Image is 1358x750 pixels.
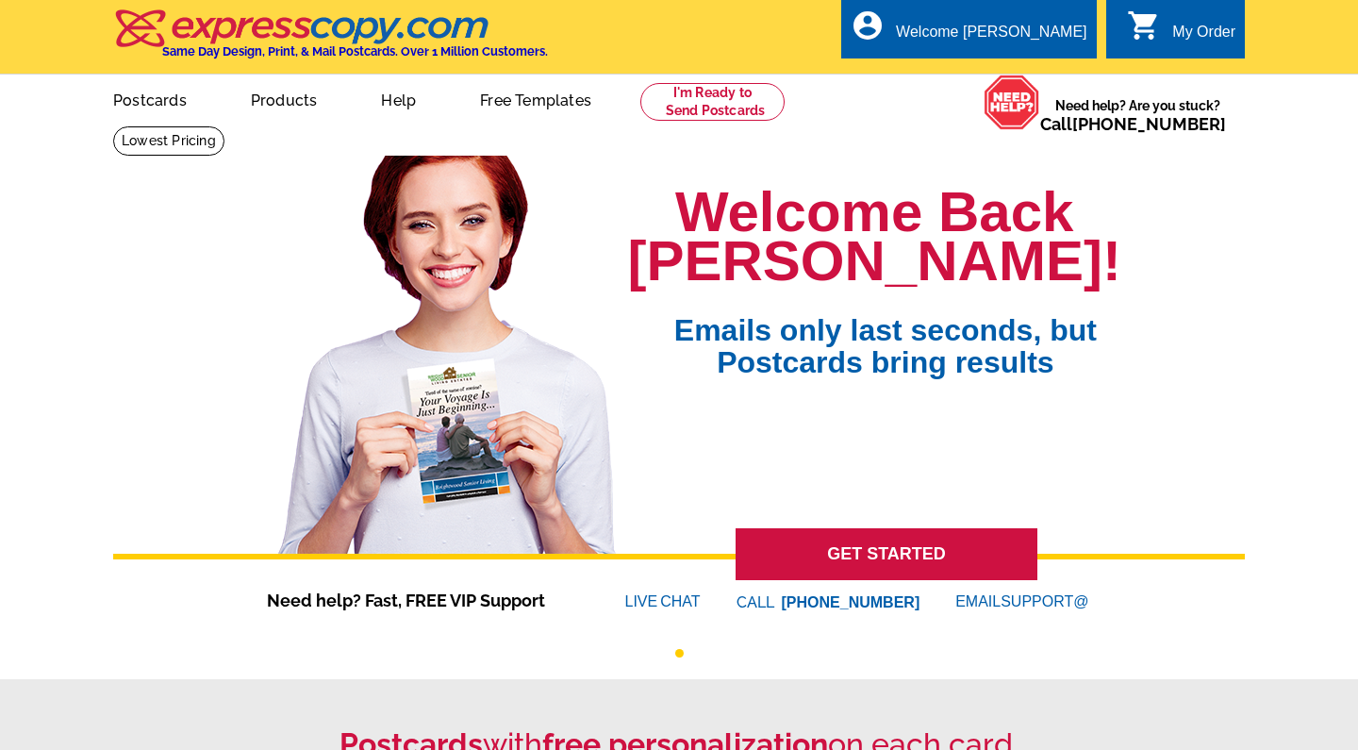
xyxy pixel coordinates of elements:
span: Need help? Fast, FREE VIP Support [267,588,569,613]
img: welcome-back-logged-in.png [267,141,628,554]
font: SUPPORT@ [1001,591,1091,613]
i: shopping_cart [1127,8,1161,42]
img: help [984,75,1040,130]
h1: Welcome Back [PERSON_NAME]! [628,188,1121,286]
h4: Same Day Design, Print, & Mail Postcards. Over 1 Million Customers. [162,44,548,58]
a: GET STARTED [736,528,1037,580]
div: My Order [1172,24,1235,50]
i: account_circle [851,8,885,42]
a: Products [221,76,348,121]
a: shopping_cart My Order [1127,21,1235,44]
a: LIVECHAT [625,593,701,609]
a: Free Templates [450,76,621,121]
span: Call [1040,114,1226,134]
a: Postcards [83,76,217,121]
span: Emails only last seconds, but Postcards bring results [650,286,1121,378]
div: Welcome [PERSON_NAME] [896,24,1086,50]
a: [PHONE_NUMBER] [1072,114,1226,134]
font: LIVE [625,591,661,613]
a: Same Day Design, Print, & Mail Postcards. Over 1 Million Customers. [113,23,548,58]
button: 1 of 1 [675,649,684,658]
span: Need help? Are you stuck? [1040,96,1235,134]
a: Help [351,76,446,121]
